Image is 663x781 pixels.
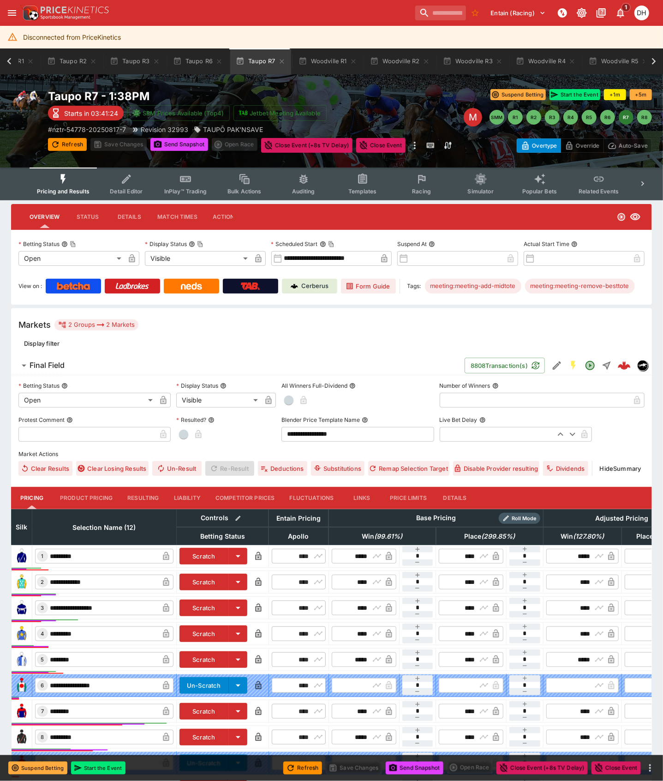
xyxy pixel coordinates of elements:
label: Market Actions [18,447,645,461]
button: Send Snapshot [386,762,443,775]
button: Refresh [283,762,322,775]
span: Roll Mode [508,515,540,523]
img: runner 8 [14,730,29,745]
div: nztr [637,360,648,371]
button: Override [561,138,603,153]
img: Neds [181,282,202,290]
button: Display Status [220,383,227,389]
button: Send Snapshot [150,138,208,151]
div: split button [212,138,257,151]
button: Resulted? [208,417,215,423]
img: Betcha [57,282,90,290]
button: SGM Enabled [565,357,582,374]
p: Resulted? [176,416,206,424]
div: Edit Meeting [464,108,482,126]
button: R7 [619,110,633,125]
button: Woodville R2 [364,48,436,74]
span: Place(299.85%) [454,531,525,542]
img: Sportsbook Management [41,15,90,19]
img: runner 6 [14,678,29,693]
button: Actual Start Time [571,241,578,247]
button: Betting Status [61,383,68,389]
span: 7 [39,708,46,715]
p: Overtype [532,141,557,150]
button: Substitutions [311,461,364,476]
button: Start the Event [550,89,600,100]
button: Daniel Hooper [632,3,652,23]
button: Pricing [11,487,53,509]
button: Scratch [179,600,229,616]
button: Fluctuations [282,487,341,509]
span: Un-Result [152,461,202,476]
button: Auto-Save [603,138,652,153]
button: Liability [167,487,208,509]
div: Betting Target: cerberus [425,279,521,294]
button: Scratch [179,625,229,642]
button: Taupo R7 [230,48,291,74]
div: 2 Groups 2 Markets [58,319,135,330]
div: split button [447,761,493,774]
span: InPlay™ Trading [164,188,207,195]
span: Related Events [579,188,619,195]
button: Suspend Betting [8,762,67,775]
button: All Winners Full-Dividend [349,383,356,389]
button: Remap Selection Target [368,461,449,476]
button: Number of Winners [492,383,499,389]
p: Copy To Clipboard [48,125,126,134]
button: Refresh [48,138,87,151]
button: Close Event [356,138,406,153]
img: horse_racing.png [11,89,41,119]
button: Final Field [11,356,465,375]
button: HideSummary [596,461,645,476]
button: +5m [630,89,652,100]
button: Straight [598,357,615,374]
button: Blender Price Template Name [362,417,368,423]
em: ( 299.85 %) [481,531,515,542]
h5: Markets [18,319,51,330]
span: Pricing and Results [37,188,90,195]
p: Suspend At [397,240,427,248]
button: 8808Transaction(s) [465,358,545,373]
div: Base Pricing [412,512,460,524]
p: Live Bet Delay [440,416,478,424]
a: Cerberus [282,279,337,294]
button: Deductions [258,461,307,476]
button: Taupo R2 [42,48,102,74]
span: 3 [39,605,46,611]
button: Match Times [150,206,205,228]
button: Un-Scratch [179,677,229,694]
button: Toggle light/dark mode [573,5,590,21]
img: runner 4 [14,626,29,641]
button: Documentation [593,5,609,21]
p: Revision 32993 [141,125,188,134]
p: Auto-Save [619,141,648,150]
button: Display StatusCopy To Clipboard [189,241,195,247]
th: Apollo [269,527,329,545]
p: All Winners Full-Dividend [281,382,347,390]
p: Starts in 03:41:24 [64,108,118,118]
button: Scratch [179,651,229,668]
img: runner 3 [14,601,29,615]
p: Betting Status [18,382,60,390]
img: Ladbrokes [115,282,149,290]
button: Notifications [612,5,629,21]
button: Taupo R3 [104,48,165,74]
span: 1 [40,553,46,559]
button: Price Limits [382,487,434,509]
img: runner 5 [14,652,29,667]
button: Woodville R1 [293,48,363,74]
label: View on : [18,279,42,294]
button: Dividends [543,461,588,476]
img: logo-cerberus--red.svg [618,359,631,372]
img: nztr [638,360,648,371]
div: Visible [176,393,261,408]
div: Open [18,251,125,266]
p: TAUPŌ PAK’NSAVE [203,125,263,134]
button: Overview [22,206,67,228]
button: Close Event (+8s TV Delay) [261,138,352,153]
button: R6 [600,110,615,125]
button: Betting StatusCopy To Clipboard [61,241,68,247]
div: Daniel Hooper [634,6,649,20]
button: Copy To Clipboard [328,241,334,247]
div: Visible [145,251,251,266]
